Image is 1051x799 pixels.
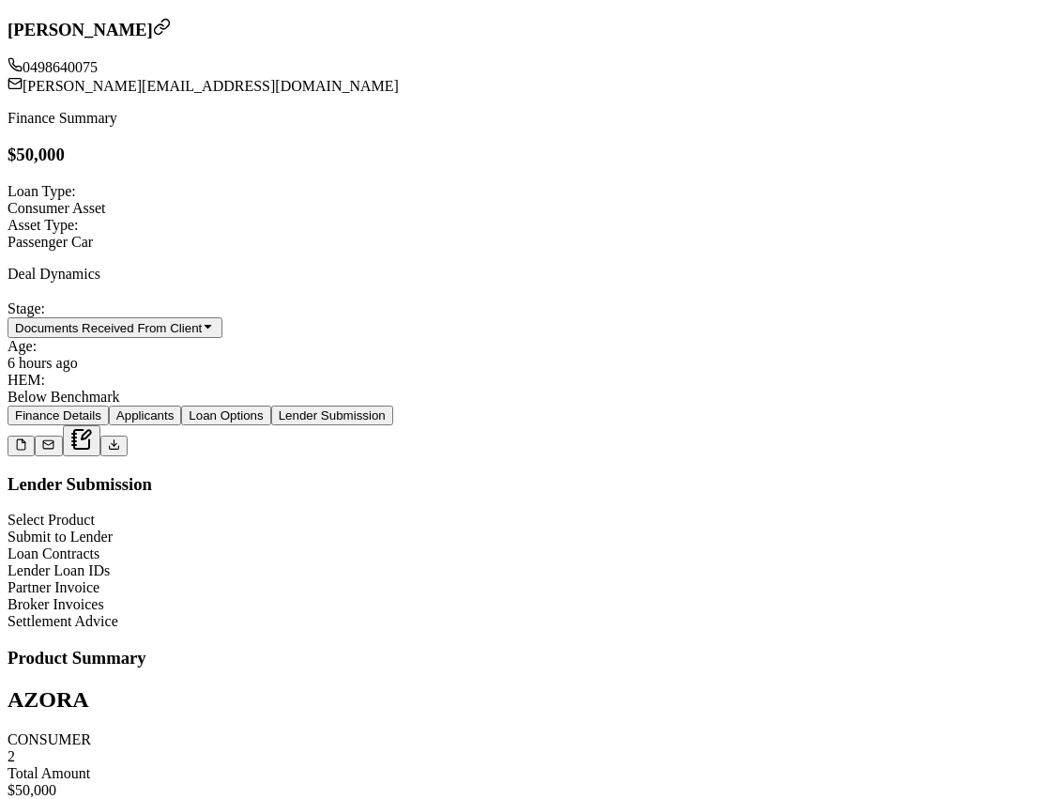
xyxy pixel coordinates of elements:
p: Finance Summary [8,110,1043,127]
div: Broker Invoices [8,596,1043,613]
button: Documents Received From Client [8,317,222,338]
div: Stage: [8,300,1043,317]
div: 0498640075 [8,57,1043,76]
div: Lender Loan IDs [8,562,1043,579]
div: Submit to Lender [8,529,1043,545]
h3: Product Summary [8,648,1043,668]
a: Loan Options [181,407,270,423]
h3: [PERSON_NAME] [8,18,1043,40]
div: Consumer Asset [8,200,1043,217]
div: Below Benchmark [8,389,1043,406]
div: Select Product [8,512,1043,529]
div: Loan Type: [8,183,1043,200]
h3: $50,000 [8,145,1043,165]
div: 6 hours ago [8,355,1043,372]
p: Deal Dynamics [8,266,1043,283]
div: $50,000 [8,782,1043,799]
div: Asset Type : [8,217,1043,234]
h3: Lender Submission [8,474,1043,495]
div: HEM: [8,372,1043,389]
div: CONSUMER [8,731,1043,748]
button: Loan Options [181,406,270,425]
h2: AZORA [8,687,1043,713]
a: Applicants [109,407,182,423]
button: Finance Details [8,406,109,425]
a: Finance Details [8,407,109,423]
button: Applicants [109,406,182,425]
button: Lender Submission [271,406,393,425]
div: Total Amount [8,765,1043,782]
div: 2 [8,748,1043,765]
div: Age: [8,338,1043,355]
div: Passenger Car [8,234,1043,251]
div: Settlement Advice [8,613,1043,630]
div: Partner Invoice [8,579,1043,596]
div: Loan Contracts [8,545,1043,562]
a: Lender Submission [271,407,393,423]
div: [PERSON_NAME][EMAIL_ADDRESS][DOMAIN_NAME] [8,76,1043,95]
